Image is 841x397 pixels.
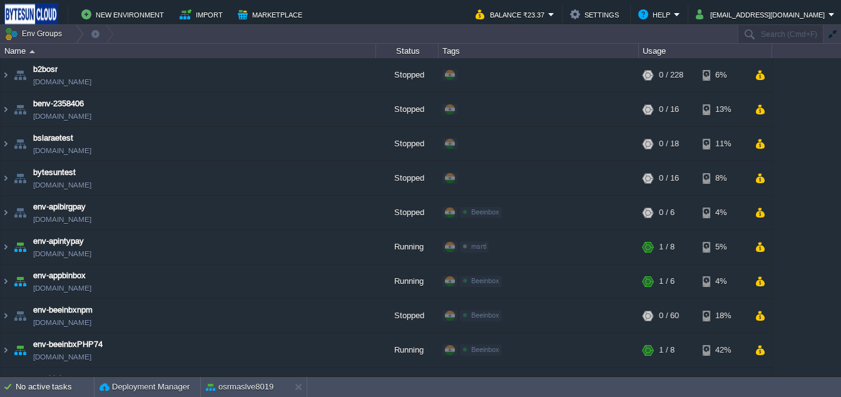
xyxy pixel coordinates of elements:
[703,299,743,333] div: 18%
[1,196,11,229] img: AMDAwAAAACH5BAEAAAAALAAAAAABAAEAAAICRAEAOw==
[471,311,499,319] span: Beeinbox
[376,93,439,126] div: Stopped
[703,93,743,126] div: 13%
[476,7,548,22] button: Balance ₹23.37
[376,230,439,264] div: Running
[33,282,91,294] a: [DOMAIN_NAME]
[1,44,375,58] div: Name
[16,377,94,397] div: No active tasks
[471,277,499,284] span: Beeinbox
[376,333,439,367] div: Running
[659,58,683,92] div: 0 / 228
[11,127,29,161] img: AMDAwAAAACH5BAEAAAAALAAAAAABAAEAAAICRAEAOw==
[703,230,743,264] div: 5%
[11,299,29,333] img: AMDAwAAAACH5BAEAAAAALAAAAAABAAEAAAICRAEAOw==
[1,58,11,92] img: AMDAwAAAACH5BAEAAAAALAAAAAABAAEAAAICRAEAOw==
[11,264,29,298] img: AMDAwAAAACH5BAEAAAAALAAAAAABAAEAAAICRAEAOw==
[659,333,675,367] div: 1 / 8
[376,196,439,229] div: Stopped
[471,243,486,250] span: msrtl
[1,127,11,161] img: AMDAwAAAACH5BAEAAAAALAAAAAABAAEAAAICRAEAOw==
[180,7,227,22] button: Import
[471,208,499,216] span: Beeinbox
[703,196,743,229] div: 4%
[703,58,743,92] div: 6%
[81,7,168,22] button: New Environment
[33,373,73,385] a: env-binbox
[1,161,11,195] img: AMDAwAAAACH5BAEAAAAALAAAAAABAAEAAAICRAEAOw==
[11,93,29,126] img: AMDAwAAAACH5BAEAAAAALAAAAAABAAEAAAICRAEAOw==
[33,132,73,144] a: bslaraetest
[703,127,743,161] div: 11%
[238,7,306,22] button: Marketplace
[33,213,91,226] a: [DOMAIN_NAME]
[11,58,29,92] img: AMDAwAAAACH5BAEAAAAALAAAAAABAAEAAAICRAEAOw==
[638,7,674,22] button: Help
[376,299,439,333] div: Stopped
[33,76,91,88] a: [DOMAIN_NAME]
[33,269,86,282] a: env-appbinbox
[33,144,91,157] a: [DOMAIN_NAME]
[696,7,828,22] button: [EMAIL_ADDRESS][DOMAIN_NAME]
[659,93,679,126] div: 0 / 16
[659,161,679,195] div: 0 / 16
[703,333,743,367] div: 42%
[33,351,91,363] a: [DOMAIN_NAME]
[376,127,439,161] div: Stopped
[33,63,58,76] a: b2bosr
[11,161,29,195] img: AMDAwAAAACH5BAEAAAAALAAAAAABAAEAAAICRAEAOw==
[471,346,499,353] span: Beeinbox
[659,264,675,298] div: 1 / 6
[659,230,675,264] div: 1 / 8
[570,7,623,22] button: Settings
[33,304,93,316] a: env-beeinbxnpm
[1,333,11,367] img: AMDAwAAAACH5BAEAAAAALAAAAAABAAEAAAICRAEAOw==
[29,50,35,53] img: AMDAwAAAACH5BAEAAAAALAAAAAABAAEAAAICRAEAOw==
[1,299,11,333] img: AMDAwAAAACH5BAEAAAAALAAAAAABAAEAAAICRAEAOw==
[439,44,638,58] div: Tags
[4,25,66,43] button: Env Groups
[33,179,91,191] a: [DOMAIN_NAME]
[4,3,58,26] img: Bytesun Cloud
[33,235,84,248] a: env-apintypay
[376,58,439,92] div: Stopped
[376,161,439,195] div: Stopped
[1,230,11,264] img: AMDAwAAAACH5BAEAAAAALAAAAAABAAEAAAICRAEAOw==
[377,44,438,58] div: Status
[376,264,439,298] div: Running
[33,166,76,179] a: bytesuntest
[33,98,84,110] a: benv-2358406
[659,299,679,333] div: 0 / 60
[1,93,11,126] img: AMDAwAAAACH5BAEAAAAALAAAAAABAAEAAAICRAEAOw==
[703,161,743,195] div: 8%
[33,338,103,351] a: env-beeinbxPHP74
[1,264,11,298] img: AMDAwAAAACH5BAEAAAAALAAAAAABAAEAAAICRAEAOw==
[33,248,91,260] a: [DOMAIN_NAME]
[640,44,772,58] div: Usage
[206,381,273,393] button: osrmaslve8019
[659,196,675,229] div: 0 / 6
[703,264,743,298] div: 4%
[33,201,86,213] a: env-apibirgpay
[99,381,190,393] button: Deployment Manager
[33,110,91,123] a: [DOMAIN_NAME]
[659,127,679,161] div: 0 / 18
[11,333,29,367] img: AMDAwAAAACH5BAEAAAAALAAAAAABAAEAAAICRAEAOw==
[11,196,29,229] img: AMDAwAAAACH5BAEAAAAALAAAAAABAAEAAAICRAEAOw==
[33,316,91,329] a: [DOMAIN_NAME]
[11,230,29,264] img: AMDAwAAAACH5BAEAAAAALAAAAAABAAEAAAICRAEAOw==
